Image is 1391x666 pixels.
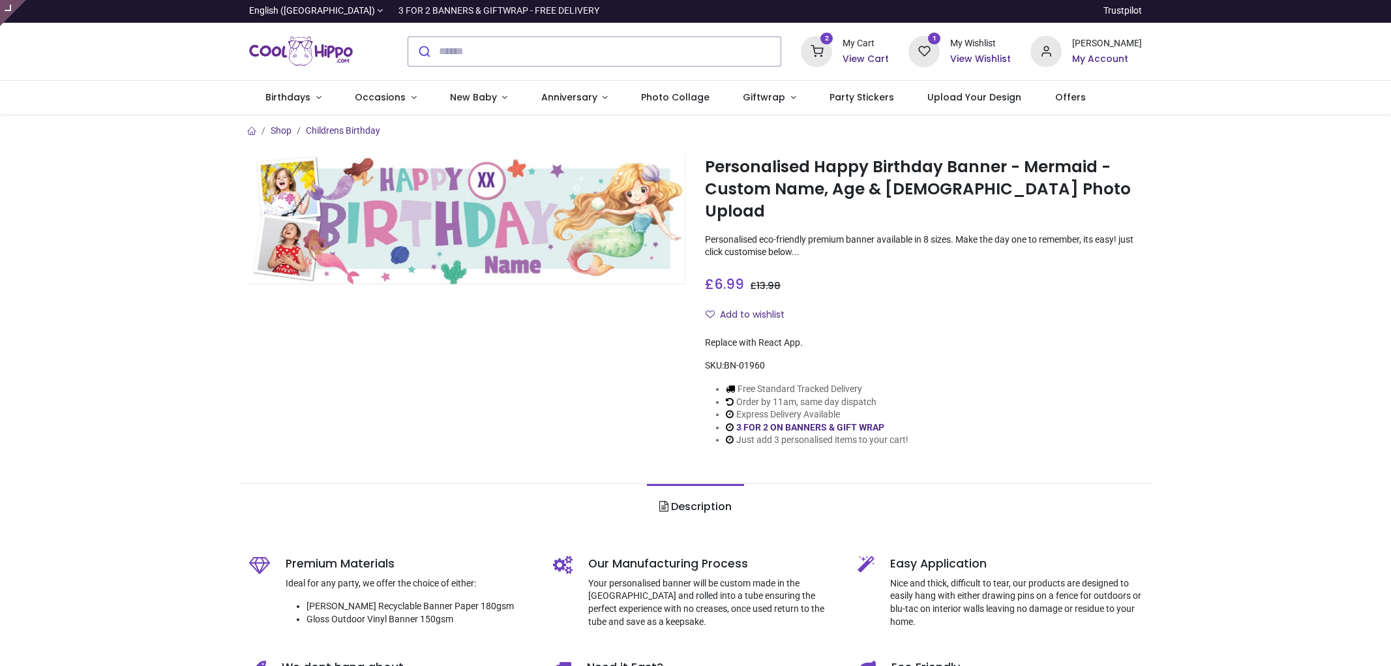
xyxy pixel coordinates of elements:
[249,33,353,70] img: Cool Hippo
[801,45,832,55] a: 2
[307,613,534,626] li: Gloss Outdoor Vinyl Banner 150gsm
[306,125,380,136] a: Childrens Birthday
[724,360,765,371] span: BN-01960
[271,125,292,136] a: Shop
[541,91,597,104] span: Anniversary
[433,81,524,115] a: New Baby
[705,337,1142,350] div: Replace with React App.
[1055,91,1086,104] span: Offers
[307,600,534,613] li: [PERSON_NAME] Recyclable Banner Paper 180gsm
[714,275,744,294] span: 6.99
[726,408,908,421] li: Express Delivery Available
[398,5,599,18] div: 3 FOR 2 BANNERS & GIFTWRAP - FREE DELIVERY
[408,37,439,66] button: Submit
[705,156,1142,223] h1: Personalised Happy Birthday Banner - Mermaid - Custom Name, Age & [DEMOGRAPHIC_DATA] Photo Upload
[1072,53,1142,66] a: My Account
[286,556,534,572] h5: Premium Materials
[750,279,781,292] span: £
[338,81,433,115] a: Occasions
[950,53,1011,66] a: View Wishlist
[286,577,534,590] p: Ideal for any party, we offer the choice of either:
[705,275,744,294] span: £
[843,37,889,50] div: My Cart
[830,91,894,104] span: Party Stickers
[249,81,338,115] a: Birthdays
[588,577,838,628] p: Your personalised banner will be custom made in the [GEOGRAPHIC_DATA] and rolled into a tube ensu...
[647,484,744,530] a: Description
[1072,37,1142,50] div: [PERSON_NAME]
[736,422,884,432] a: 3 FOR 2 ON BANNERS & GIFT WRAP
[756,279,781,292] span: 13.98
[908,45,940,55] a: 1
[249,33,353,70] a: Logo of Cool Hippo
[843,53,889,66] a: View Cart
[726,383,908,396] li: Free Standard Tracked Delivery
[726,81,813,115] a: Giftwrap
[890,556,1143,572] h5: Easy Application
[641,91,710,104] span: Photo Collage
[249,153,686,284] img: Personalised Happy Birthday Banner - Mermaid - Custom Name, Age & 2 Photo Upload
[743,91,785,104] span: Giftwrap
[950,37,1011,50] div: My Wishlist
[588,556,838,572] h5: Our Manufacturing Process
[249,5,383,18] a: English ([GEOGRAPHIC_DATA])
[524,81,625,115] a: Anniversary
[450,91,497,104] span: New Baby
[820,33,833,45] sup: 2
[928,33,940,45] sup: 1
[927,91,1021,104] span: Upload Your Design
[726,396,908,409] li: Order by 11am, same day dispatch
[1103,5,1142,18] a: Trustpilot
[706,310,715,319] i: Add to wishlist
[705,234,1142,259] p: Personalised eco-friendly premium banner available in 8 sizes. Make the day one to remember, its ...
[355,91,406,104] span: Occasions
[265,91,310,104] span: Birthdays
[705,359,1142,372] div: SKU:
[890,577,1143,628] p: Nice and thick, difficult to tear, our products are designed to easily hang with either drawing p...
[726,434,908,447] li: Just add 3 personalised items to your cart!
[705,304,796,326] button: Add to wishlistAdd to wishlist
